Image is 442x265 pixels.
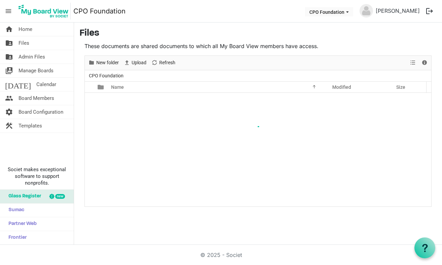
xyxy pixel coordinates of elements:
[5,91,13,105] span: people
[422,4,437,18] button: logout
[19,119,42,132] span: Templates
[5,105,13,119] span: settings
[200,252,242,258] a: © 2025 - Societ
[73,4,126,18] a: CPO Foundation
[19,91,54,105] span: Board Members
[84,42,432,50] p: These documents are shared documents to which all My Board View members have access.
[55,194,65,199] div: new
[36,78,56,91] span: Calendar
[5,231,27,244] span: Frontier
[5,64,13,77] span: switch_account
[19,36,29,50] span: Files
[19,105,63,119] span: Board Configuration
[19,50,45,64] span: Admin Files
[19,23,32,36] span: Home
[360,4,373,17] img: no-profile-picture.svg
[5,217,37,231] span: Partner Web
[3,166,71,186] span: Societ makes exceptional software to support nonprofits.
[19,64,54,77] span: Manage Boards
[2,5,15,17] span: menu
[5,190,41,203] span: Glass Register
[16,3,71,20] img: My Board View Logo
[16,3,73,20] a: My Board View Logo
[5,203,24,217] span: Sumac
[5,36,13,50] span: folder_shared
[5,50,13,64] span: folder_shared
[5,119,13,132] span: construction
[5,78,31,91] span: [DATE]
[305,7,353,16] button: CPO Foundation dropdownbutton
[5,23,13,36] span: home
[373,4,422,17] a: [PERSON_NAME]
[79,28,437,39] h3: Files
